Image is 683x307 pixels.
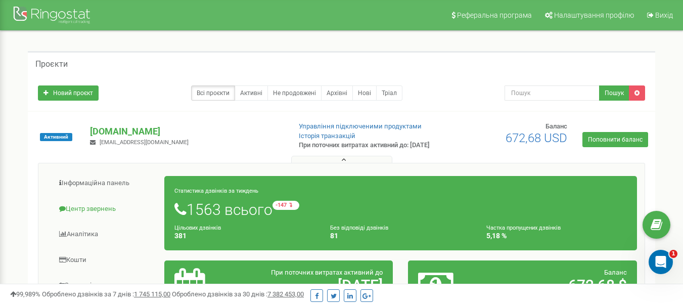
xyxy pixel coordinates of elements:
a: Нові [352,85,377,101]
small: -147 [272,201,299,210]
iframe: Intercom live chat [649,250,673,274]
h1: 1563 всього [174,201,627,218]
span: [EMAIL_ADDRESS][DOMAIN_NAME] [100,139,189,146]
u: 1 745 115,00 [134,290,170,298]
a: Активні [235,85,268,101]
a: Загальні налаштування [46,273,165,298]
a: Кошти [46,248,165,273]
h4: 81 [330,232,471,240]
span: При поточних витратах активний до [271,269,383,276]
p: [DOMAIN_NAME] [90,125,282,138]
a: Не продовжені [267,85,322,101]
a: Всі проєкти [191,85,235,101]
p: При поточних витратах активний до: [DATE] [299,141,439,150]
a: Тріал [376,85,402,101]
span: Вихід [655,11,673,19]
span: 99,989% [10,290,40,298]
span: Оброблено дзвінків за 7 днів : [42,290,170,298]
small: Статистика дзвінків за тиждень [174,188,258,194]
h2: 672,68 $ [493,277,627,294]
u: 7 382 453,00 [267,290,304,298]
span: Оброблено дзвінків за 30 днів : [172,290,304,298]
span: Активний [40,133,72,141]
a: Історія транзакцій [299,132,355,140]
small: Без відповіді дзвінків [330,225,388,231]
a: Управління підключеними продуктами [299,122,422,130]
span: Баланс [545,122,567,130]
h5: Проєкти [35,60,68,69]
h4: 381 [174,232,315,240]
a: Поповнити баланс [582,132,648,147]
a: Інформаційна панель [46,171,165,196]
span: Налаштування профілю [554,11,634,19]
button: Пошук [599,85,629,101]
span: 1 [669,250,677,258]
a: Архівні [321,85,353,101]
input: Пошук [505,85,600,101]
h4: 5,18 % [486,232,627,240]
span: Баланс [604,269,627,276]
a: Новий проєкт [38,85,99,101]
h2: [DATE] [249,277,383,294]
small: Цільових дзвінків [174,225,221,231]
a: Аналiтика [46,222,165,247]
a: Центр звернень [46,197,165,222]
span: 672,68 USD [506,131,567,145]
small: Частка пропущених дзвінків [486,225,561,231]
span: Реферальна програма [457,11,532,19]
